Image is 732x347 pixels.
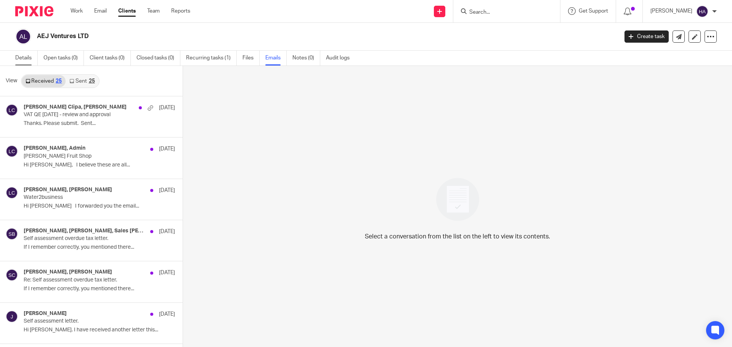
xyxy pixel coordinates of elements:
[186,51,237,66] a: Recurring tasks (1)
[24,228,146,234] h4: [PERSON_NAME], [PERSON_NAME], Sales [PERSON_NAME]
[624,30,669,43] a: Create task
[147,7,160,15] a: Team
[24,244,175,251] p: If I remember correctly, you mentioned there...
[89,78,95,84] div: 25
[159,228,175,235] p: [DATE]
[24,112,145,118] p: VAT QE [DATE] - review and approval
[326,51,355,66] a: Audit logs
[6,187,18,199] img: svg%3E
[15,51,38,66] a: Details
[94,7,107,15] a: Email
[22,75,66,87] a: Received25
[24,120,175,127] p: Thanks. Please submit. Sent...
[159,145,175,153] p: [DATE]
[71,7,83,15] a: Work
[15,6,53,16] img: Pixie
[24,286,175,292] p: If I remember correctly, you mentioned there...
[118,7,136,15] a: Clients
[6,269,18,281] img: svg%3E
[159,269,175,277] p: [DATE]
[159,187,175,194] p: [DATE]
[43,51,84,66] a: Open tasks (0)
[365,232,550,241] p: Select a conversation from the list on the left to view its contents.
[6,310,18,323] img: svg%3E
[579,8,608,14] span: Get Support
[56,78,62,84] div: 25
[24,104,127,110] h4: [PERSON_NAME] Clipa, [PERSON_NAME]
[6,145,18,157] img: svg%3E
[292,51,320,66] a: Notes (0)
[24,153,145,160] p: [PERSON_NAME] Fruit Shop
[24,145,85,152] h4: [PERSON_NAME], Admin
[136,51,180,66] a: Closed tasks (0)
[24,318,145,325] p: Self assessment letter.
[159,104,175,112] p: [DATE]
[24,203,175,209] p: Hi [PERSON_NAME] I forwarded you the email...
[265,51,287,66] a: Emails
[159,310,175,318] p: [DATE]
[469,9,537,16] input: Search
[6,104,18,116] img: svg%3E
[24,269,112,275] h4: [PERSON_NAME], [PERSON_NAME]
[90,51,131,66] a: Client tasks (0)
[66,75,98,87] a: Sent25
[24,277,145,283] p: Re: Self assessment overdue tax letter.
[24,187,112,193] h4: [PERSON_NAME], [PERSON_NAME]
[650,7,692,15] p: [PERSON_NAME]
[24,327,175,333] p: Hi [PERSON_NAME]. I have received another letter this...
[6,228,18,240] img: svg%3E
[24,310,67,317] h4: [PERSON_NAME]
[24,235,145,242] p: Self assessment overdue tax letter.
[24,194,145,201] p: Water2business
[431,173,484,226] img: image
[6,77,17,85] span: View
[171,7,190,15] a: Reports
[696,5,708,18] img: svg%3E
[15,29,31,45] img: svg%3E
[242,51,260,66] a: Files
[37,32,498,40] h2: AEJ Ventures LTD
[24,162,175,168] p: Hi [PERSON_NAME], I believe these are all...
